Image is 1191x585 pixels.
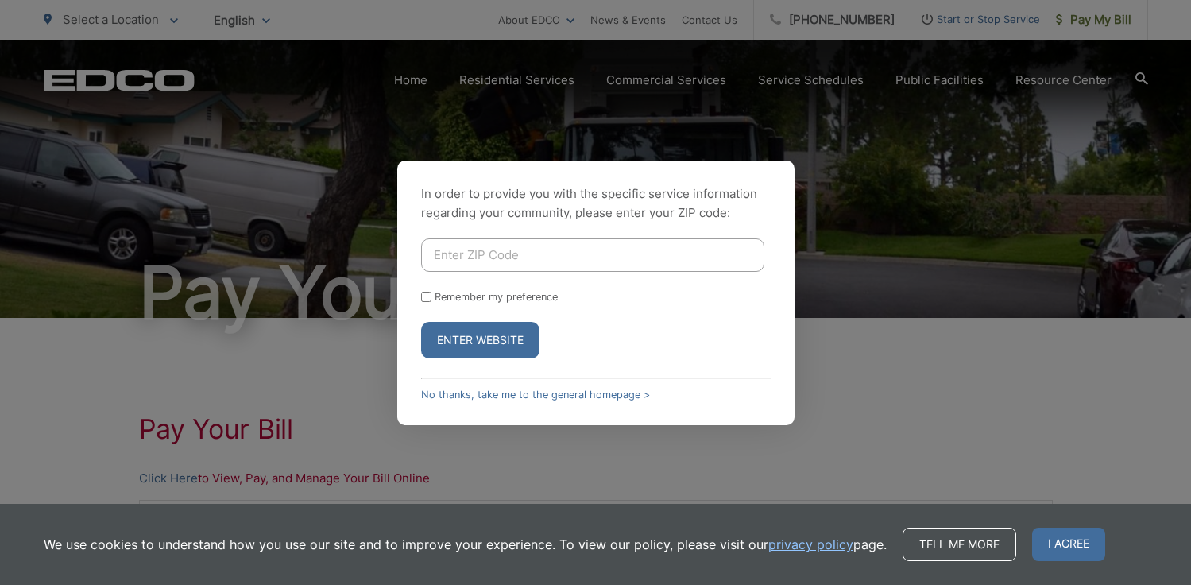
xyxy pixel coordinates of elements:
span: I agree [1032,528,1105,561]
a: No thanks, take me to the general homepage > [421,389,650,401]
p: We use cookies to understand how you use our site and to improve your experience. To view our pol... [44,535,887,554]
p: In order to provide you with the specific service information regarding your community, please en... [421,184,771,223]
a: privacy policy [768,535,853,554]
button: Enter Website [421,322,539,358]
label: Remember my preference [435,291,558,303]
a: Tell me more [903,528,1016,561]
input: Enter ZIP Code [421,238,764,272]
